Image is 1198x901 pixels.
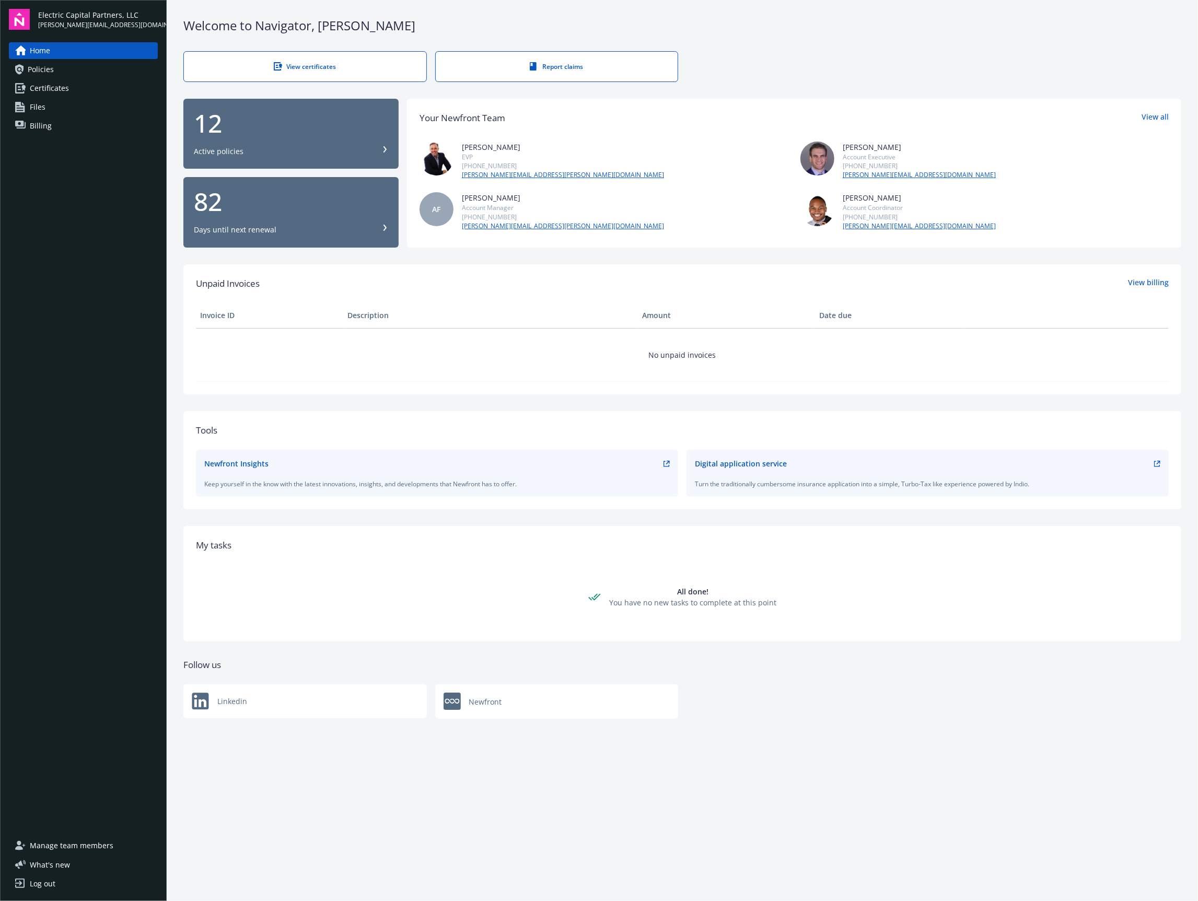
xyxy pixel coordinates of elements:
[205,62,405,71] div: View certificates
[183,99,399,169] button: 12Active policies
[843,142,996,153] div: [PERSON_NAME]
[843,221,996,231] a: [PERSON_NAME][EMAIL_ADDRESS][DOMAIN_NAME]
[194,146,243,157] div: Active policies
[9,837,158,854] a: Manage team members
[800,142,834,175] img: photo
[38,20,158,30] span: [PERSON_NAME][EMAIL_ADDRESS][DOMAIN_NAME]
[462,161,664,170] div: [PHONE_NUMBER]
[435,684,679,719] a: Newfront logoNewfront
[183,658,1181,672] div: Follow us
[800,192,834,226] img: photo
[9,61,158,78] a: Policies
[194,225,276,235] div: Days until next renewal
[183,51,427,82] a: View certificates
[192,693,209,710] img: Newfront logo
[196,328,1169,381] td: No unpaid invoices
[420,142,453,175] img: photo
[183,17,1181,34] div: Welcome to Navigator , [PERSON_NAME]
[9,859,87,870] button: What's new
[30,118,52,134] span: Billing
[30,99,45,115] span: Files
[457,62,657,71] div: Report claims
[9,9,30,30] img: navigator-logo.svg
[815,303,962,328] th: Date due
[30,42,50,59] span: Home
[444,693,461,710] img: Newfront logo
[462,221,664,231] a: [PERSON_NAME][EMAIL_ADDRESS][PERSON_NAME][DOMAIN_NAME]
[843,153,996,161] div: Account Executive
[38,9,158,30] button: Electric Capital Partners, LLC[PERSON_NAME][EMAIL_ADDRESS][DOMAIN_NAME]
[196,303,343,328] th: Invoice ID
[28,61,54,78] span: Policies
[194,111,388,136] div: 12
[420,111,505,125] div: Your Newfront Team
[695,458,787,469] div: Digital application service
[462,153,664,161] div: EVP
[9,99,158,115] a: Files
[435,684,679,719] div: Newfront
[196,539,1169,552] div: My tasks
[30,837,113,854] span: Manage team members
[435,51,679,82] a: Report claims
[183,684,427,718] div: Linkedin
[609,597,776,608] div: You have no new tasks to complete at this point
[204,479,670,488] div: Keep yourself in the know with the latest innovations, insights, and developments that Newfront h...
[196,277,260,290] span: Unpaid Invoices
[433,204,441,215] span: AF
[38,9,158,20] span: Electric Capital Partners, LLC
[462,213,664,221] div: [PHONE_NUMBER]
[30,875,55,892] div: Log out
[9,42,158,59] a: Home
[30,80,69,97] span: Certificates
[183,684,427,719] a: Newfront logoLinkedin
[462,192,664,203] div: [PERSON_NAME]
[843,161,996,170] div: [PHONE_NUMBER]
[695,479,1160,488] div: Turn the traditionally cumbersome insurance application into a simple, Turbo-Tax like experience ...
[462,203,664,212] div: Account Manager
[1128,277,1169,290] a: View billing
[843,170,996,180] a: [PERSON_NAME][EMAIL_ADDRESS][DOMAIN_NAME]
[843,203,996,212] div: Account Coordinator
[343,303,638,328] th: Description
[462,170,664,180] a: [PERSON_NAME][EMAIL_ADDRESS][PERSON_NAME][DOMAIN_NAME]
[843,213,996,221] div: [PHONE_NUMBER]
[194,189,388,214] div: 82
[462,142,664,153] div: [PERSON_NAME]
[9,118,158,134] a: Billing
[609,586,776,597] div: All done!
[1142,111,1169,125] a: View all
[183,177,399,248] button: 82Days until next renewal
[9,80,158,97] a: Certificates
[843,192,996,203] div: [PERSON_NAME]
[204,458,269,469] div: Newfront Insights
[638,303,815,328] th: Amount
[30,859,70,870] span: What ' s new
[196,424,1169,437] div: Tools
